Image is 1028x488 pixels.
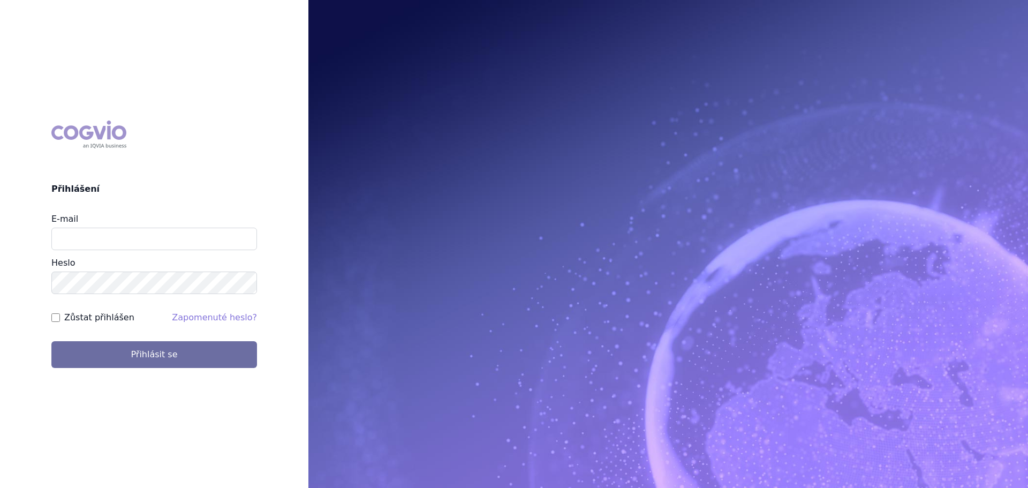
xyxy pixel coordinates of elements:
label: Zůstat přihlášen [64,311,134,324]
label: E-mail [51,214,78,224]
a: Zapomenuté heslo? [172,312,257,322]
label: Heslo [51,258,75,268]
h2: Přihlášení [51,183,257,196]
button: Přihlásit se [51,341,257,368]
div: COGVIO [51,121,126,148]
